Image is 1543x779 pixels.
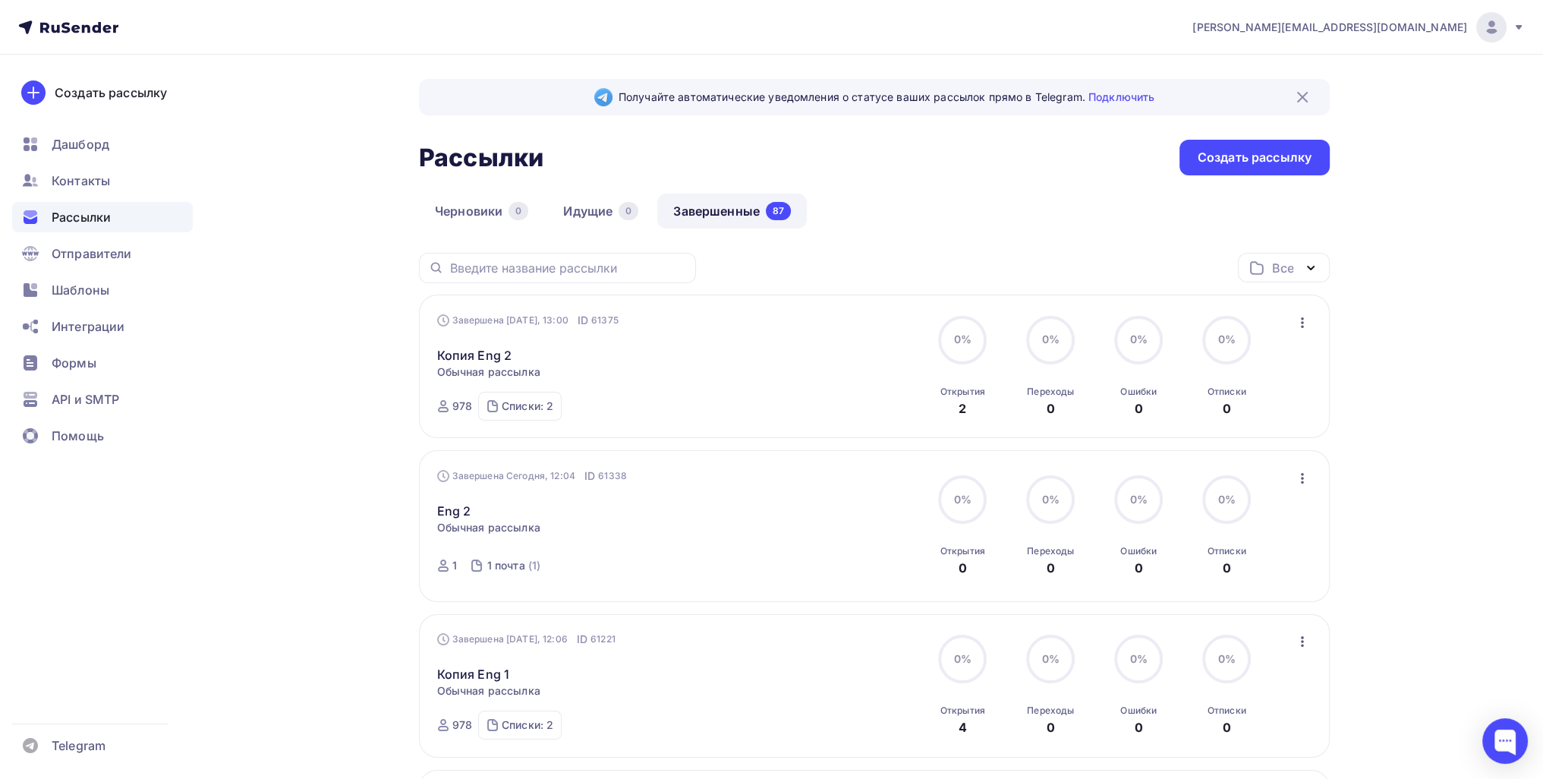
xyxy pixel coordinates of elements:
div: 0 [959,559,967,577]
div: Открытия [940,545,985,557]
div: Списки: 2 [502,717,553,733]
div: 0 [1223,559,1231,577]
span: Контакты [52,172,110,190]
div: Завершена [DATE], 13:00 [437,313,619,328]
span: [PERSON_NAME][EMAIL_ADDRESS][DOMAIN_NAME] [1192,20,1467,35]
a: Отправители [12,238,193,269]
span: 61375 [591,313,619,328]
span: Обычная рассылка [437,364,540,380]
span: 0% [1218,493,1236,506]
span: Дашборд [52,135,109,153]
a: Дашборд [12,129,193,159]
span: 0% [954,493,971,506]
span: 0% [1218,652,1236,665]
div: Открытия [940,386,985,398]
div: 0 [1223,718,1231,736]
div: Переходы [1027,386,1074,398]
h2: Рассылки [419,143,543,173]
a: Формы [12,348,193,378]
a: Контакты [12,166,193,196]
div: 0 [1047,399,1055,418]
div: Отписки [1208,705,1246,717]
span: 0% [1130,333,1148,345]
a: Завершенные87 [657,194,807,229]
a: Eng 2 [437,502,471,520]
div: 1 [452,558,457,573]
div: 2 [959,399,966,418]
a: 1 почта (1) [486,553,542,578]
a: Копия Eng 2 [437,346,512,364]
div: Отписки [1208,545,1246,557]
span: Рассылки [52,208,111,226]
span: Получайте автоматические уведомления о статусе ваших рассылок прямо в Telegram. [619,90,1154,105]
a: [PERSON_NAME][EMAIL_ADDRESS][DOMAIN_NAME] [1192,12,1525,43]
span: 0% [1218,333,1236,345]
span: 0% [1042,493,1060,506]
div: 0 [1047,559,1055,577]
a: Копия Eng 1 [437,665,510,683]
div: 0 [1223,399,1231,418]
div: 0 [509,202,528,220]
span: 0% [1042,652,1060,665]
input: Введите название рассылки [450,260,687,276]
div: Отписки [1208,386,1246,398]
span: Формы [52,354,96,372]
div: Ошибки [1120,545,1157,557]
div: Списки: 2 [502,399,553,414]
span: ID [577,632,587,647]
span: 0% [1130,652,1148,665]
div: Создать рассылку [55,84,167,102]
div: 0 [1135,718,1143,736]
div: 4 [959,718,967,736]
span: 0% [1042,333,1060,345]
span: ID [584,468,595,484]
a: Идущие0 [547,194,654,229]
div: Все [1272,259,1293,277]
a: Черновики0 [419,194,544,229]
div: 0 [1047,718,1055,736]
div: 1 почта [487,558,525,573]
div: Переходы [1027,545,1074,557]
span: ID [578,313,588,328]
div: Открытия [940,705,985,717]
span: 61221 [590,632,616,647]
div: Создать рассылку [1198,149,1312,166]
a: Подключить [1088,90,1154,103]
button: Все [1238,253,1330,282]
div: 978 [452,399,472,414]
a: Шаблоны [12,275,193,305]
img: Telegram [594,88,612,106]
div: (1) [528,558,540,573]
div: Завершена [DATE], 12:06 [437,632,616,647]
div: 0 [619,202,638,220]
span: Обычная рассылка [437,683,540,699]
span: 0% [1130,493,1148,506]
div: Завершена Сегодня, 12:04 [437,468,627,484]
div: Переходы [1027,705,1074,717]
span: 0% [954,652,971,665]
span: Telegram [52,736,105,755]
span: API и SMTP [52,390,119,408]
span: Обычная рассылка [437,520,540,535]
div: Ошибки [1120,705,1157,717]
a: Рассылки [12,202,193,232]
span: 61338 [598,468,627,484]
span: 0% [954,333,971,345]
div: Ошибки [1120,386,1157,398]
span: Шаблоны [52,281,109,299]
div: 87 [766,202,791,220]
span: Интеграции [52,317,124,336]
span: Отправители [52,244,132,263]
span: Помощь [52,427,104,445]
div: 0 [1135,399,1143,418]
div: 978 [452,717,472,733]
div: 0 [1135,559,1143,577]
